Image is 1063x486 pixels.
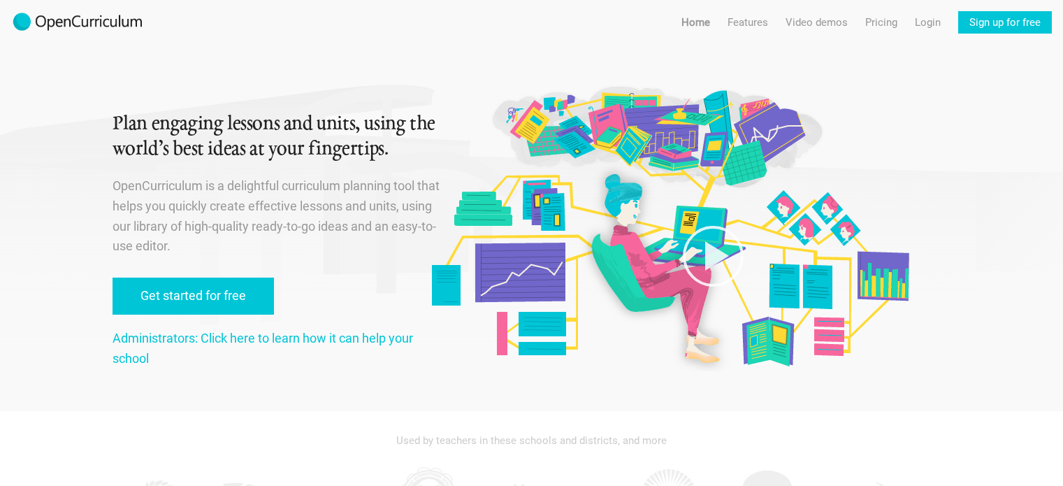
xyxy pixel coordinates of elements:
p: OpenCurriculum is a delightful curriculum planning tool that helps you quickly create effective l... [113,176,442,257]
a: Get started for free [113,278,274,315]
img: Original illustration by Malisa Suchanya, Oakland, CA (malisasuchanya.com) [426,84,913,371]
a: Features [728,11,768,34]
a: Administrators: Click here to learn how it can help your school [113,331,413,366]
a: Pricing [865,11,897,34]
img: 2017-logo-m.png [11,11,144,34]
a: Home [681,11,710,34]
div: Used by teachers in these schools and districts, and more [113,425,951,456]
a: Login [915,11,941,34]
a: Sign up for free [958,11,1052,34]
h1: Plan engaging lessons and units, using the world’s best ideas at your fingertips. [113,112,442,162]
a: Video demos [786,11,848,34]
